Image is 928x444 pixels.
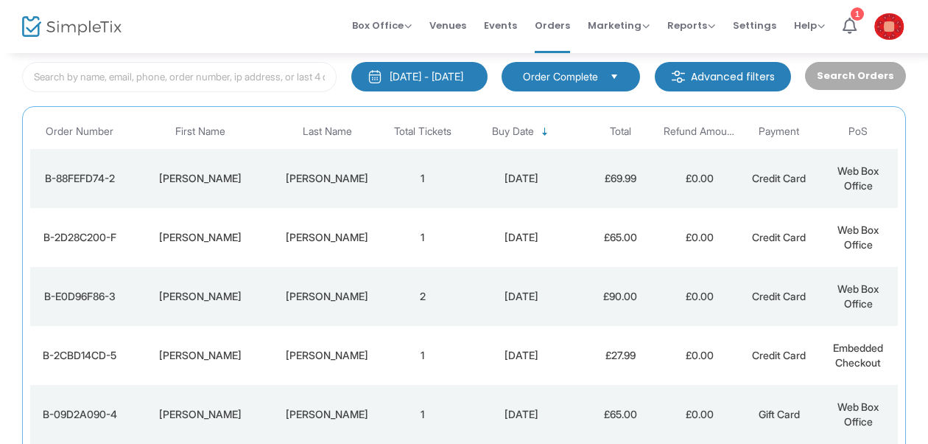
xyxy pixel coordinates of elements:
th: Total [581,114,661,149]
div: Wright [275,407,379,422]
span: Order Complete [523,69,598,84]
span: Marketing [588,18,650,32]
span: First Name [175,125,225,138]
div: 17/09/2025 [465,289,577,304]
div: 1 [851,7,864,21]
span: Help [794,18,825,32]
span: PoS [848,125,868,138]
td: 1 [383,385,463,444]
div: B-2D28C200-F [34,230,125,245]
span: Web Box Office [837,400,879,428]
span: Web Box Office [837,282,879,310]
span: Embedded Checkout [833,341,883,369]
td: £27.99 [581,326,661,385]
span: Order Number [46,125,113,138]
span: Credit Card [752,349,806,361]
input: Search by name, email, phone, order number, ip address, or last 4 digits of card [22,62,337,92]
button: [DATE] - [DATE] [351,62,488,91]
div: 17/09/2025 [465,171,577,186]
img: monthly [368,69,382,84]
th: Refund Amount [660,114,739,149]
span: Credit Card [752,290,806,302]
td: £69.99 [581,149,661,208]
td: £65.00 [581,208,661,267]
span: Orders [535,7,570,44]
div: 17/09/2025 [465,230,577,245]
td: 1 [383,208,463,267]
span: Web Box Office [837,164,879,192]
img: filter [671,69,686,84]
span: Web Box Office [837,223,879,251]
div: Sam [133,230,268,245]
button: Select [604,69,625,85]
div: Donna [133,348,268,363]
div: [DATE] - [DATE] [390,69,463,84]
td: £90.00 [581,267,661,326]
span: Buy Date [492,125,534,138]
td: £0.00 [660,385,739,444]
div: Sue [133,289,268,304]
div: B-2CBD14CD-5 [34,348,125,363]
span: Reports [667,18,715,32]
div: Sam [133,171,268,186]
th: Total Tickets [383,114,463,149]
span: Events [484,7,517,44]
td: £0.00 [660,208,739,267]
div: Lewis [275,289,379,304]
m-button: Advanced filters [655,62,791,91]
span: Gift Card [759,408,800,420]
span: Credit Card [752,172,806,184]
div: Adam [275,230,379,245]
span: Settings [733,7,776,44]
div: 16/09/2025 [465,407,577,422]
div: B-09D2A090-4 [34,407,125,422]
td: £0.00 [660,149,739,208]
div: B-E0D96F86-3 [34,289,125,304]
span: Credit Card [752,231,806,243]
div: Adam [275,171,379,186]
td: 2 [383,267,463,326]
td: £0.00 [660,326,739,385]
div: 16/09/2025 [465,348,577,363]
td: £0.00 [660,267,739,326]
span: Sortable [539,126,551,138]
div: Moriarty [275,348,379,363]
span: Venues [429,7,466,44]
td: £65.00 [581,385,661,444]
div: B-88FEFD74-2 [34,171,125,186]
div: Martin [133,407,268,422]
span: Box Office [352,18,412,32]
td: 1 [383,149,463,208]
span: Payment [759,125,799,138]
td: 1 [383,326,463,385]
span: Last Name [303,125,352,138]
